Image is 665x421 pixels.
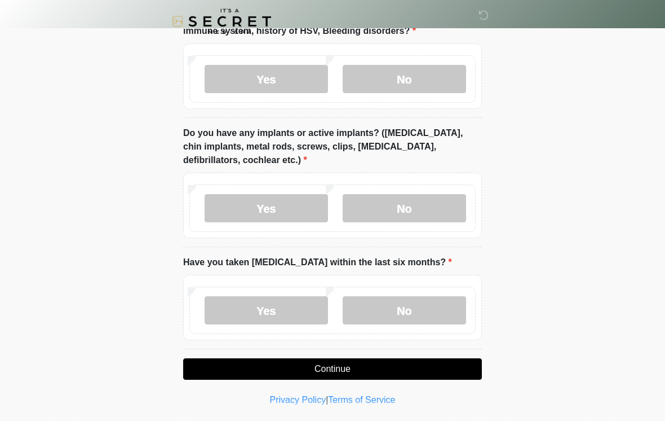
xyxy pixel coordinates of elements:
label: Yes [205,296,328,324]
label: Do you have any implants or active implants? ([MEDICAL_DATA], chin implants, metal rods, screws, ... [183,126,482,167]
label: Yes [205,65,328,93]
a: | [326,395,328,405]
img: It's A Secret Med Spa Logo [172,8,271,34]
label: No [343,65,466,93]
label: Have you taken [MEDICAL_DATA] within the last six months? [183,256,452,269]
a: Privacy Policy [270,395,326,405]
label: Yes [205,194,328,222]
button: Continue [183,358,482,380]
label: No [343,194,466,222]
label: No [343,296,466,324]
a: Terms of Service [328,395,395,405]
